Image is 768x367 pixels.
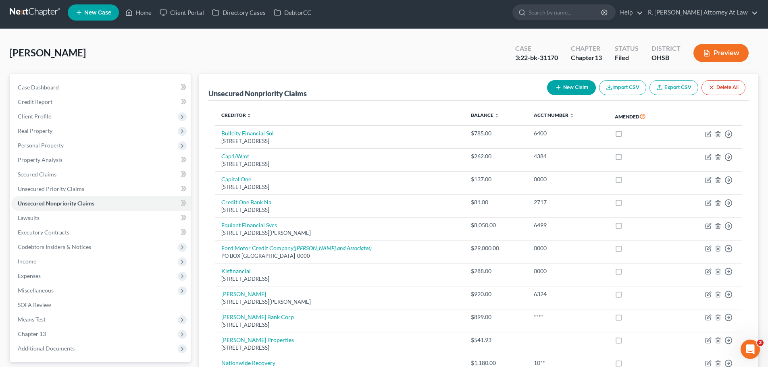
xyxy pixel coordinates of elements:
div: [STREET_ADDRESS][PERSON_NAME] [221,298,458,306]
span: Property Analysis [18,156,62,163]
div: $1,180.00 [471,359,521,367]
div: District [651,44,681,53]
div: 6324 [534,290,602,298]
a: [PERSON_NAME] [221,290,266,297]
a: Acct Number unfold_more [534,112,574,118]
div: Chapter [571,44,602,53]
a: Client Portal [156,5,208,20]
a: Ford Motor Credit Company([PERSON_NAME] and Associates) [221,245,372,251]
span: Chapter 13 [18,330,46,337]
div: 0000 [534,267,602,275]
div: OHSB [651,53,681,62]
a: Export CSV [649,80,698,95]
span: Client Profile [18,113,51,120]
div: 0000 [534,175,602,183]
div: [STREET_ADDRESS] [221,183,458,191]
span: New Case [84,10,111,16]
span: Means Test [18,316,46,323]
a: Creditor unfold_more [221,112,252,118]
a: Case Dashboard [11,80,191,95]
a: Nationwide Recovery [221,359,275,366]
i: unfold_more [494,113,499,118]
a: Executory Contracts [11,225,191,240]
a: [PERSON_NAME] Bank Corp [221,313,294,320]
div: [STREET_ADDRESS][PERSON_NAME] [221,229,458,237]
a: R. [PERSON_NAME] Attorney At Law [644,5,758,20]
button: Delete All [701,80,745,95]
div: Case [515,44,558,53]
div: 4384 [534,152,602,160]
div: Chapter [571,53,602,62]
span: SOFA Review [18,301,51,308]
button: Import CSV [599,80,646,95]
div: [STREET_ADDRESS] [221,275,458,283]
i: unfold_more [247,113,252,118]
span: 13 [595,54,602,61]
div: $137.00 [471,175,521,183]
a: Equiant Financial Svcs [221,222,277,228]
div: [STREET_ADDRESS] [221,137,458,145]
div: $785.00 [471,129,521,137]
a: Cap1/Wmt [221,153,249,160]
div: Status [615,44,639,53]
div: [STREET_ADDRESS] [221,160,458,168]
div: [STREET_ADDRESS] [221,206,458,214]
div: [STREET_ADDRESS] [221,344,458,352]
div: $920.00 [471,290,521,298]
a: Property Analysis [11,153,191,167]
div: $288.00 [471,267,521,275]
div: Filed [615,53,639,62]
iframe: Intercom live chat [741,340,760,359]
div: $899.00 [471,313,521,321]
span: Lawsuits [18,214,40,221]
div: 2717 [534,198,602,206]
span: Real Property [18,127,52,134]
div: $8,050.00 [471,221,521,229]
span: Credit Report [18,98,52,105]
th: Amended [608,107,676,126]
a: Credit One Bank Na [221,199,271,205]
span: 2 [757,340,764,346]
div: 6400 [534,129,602,137]
div: 3:22-bk-31170 [515,53,558,62]
input: Search by name... [529,5,602,20]
div: [STREET_ADDRESS] [221,321,458,329]
a: [PERSON_NAME] Properties [221,336,294,343]
a: Secured Claims [11,167,191,182]
div: Unsecured Nonpriority Claims [208,89,307,98]
div: $81.00 [471,198,521,206]
div: $262.00 [471,152,521,160]
div: $541.93 [471,336,521,344]
span: [PERSON_NAME] [10,47,86,58]
span: Codebtors Insiders & Notices [18,243,91,250]
a: Unsecured Nonpriority Claims [11,196,191,211]
a: Unsecured Priority Claims [11,182,191,196]
i: unfold_more [569,113,574,118]
span: Unsecured Nonpriority Claims [18,200,94,207]
i: ([PERSON_NAME] and Associates) [293,245,372,251]
span: Personal Property [18,142,64,149]
button: Preview [693,44,749,62]
div: $29,000.00 [471,244,521,252]
span: Executory Contracts [18,229,69,236]
span: Additional Documents [18,345,75,352]
a: SOFA Review [11,298,191,312]
span: Case Dashboard [18,84,59,91]
span: Expenses [18,272,41,279]
a: Directory Cases [208,5,270,20]
span: Income [18,258,36,265]
span: Secured Claims [18,171,56,178]
a: Credit Report [11,95,191,109]
a: Home [121,5,156,20]
span: Unsecured Priority Claims [18,185,84,192]
div: 0000 [534,244,602,252]
a: DebtorCC [270,5,315,20]
a: Help [616,5,643,20]
div: 6499 [534,221,602,229]
span: Miscellaneous [18,287,54,294]
a: Capital One [221,176,251,182]
a: Balance unfold_more [471,112,499,118]
a: Bullcity Financial Sol [221,130,274,137]
a: Lawsuits [11,211,191,225]
a: Klsfinancial [221,267,251,274]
